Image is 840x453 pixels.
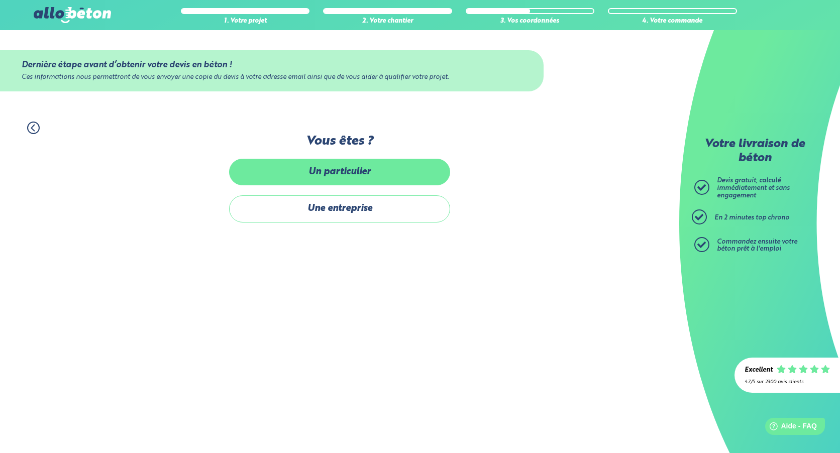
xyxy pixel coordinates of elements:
label: Vous êtes ? [229,134,450,149]
label: Une entreprise [229,195,450,222]
div: 3. Vos coordonnées [466,18,595,25]
img: allobéton [34,7,111,23]
iframe: Help widget launcher [751,414,829,442]
div: 4. Votre commande [608,18,737,25]
label: Un particulier [229,159,450,185]
div: 2. Votre chantier [323,18,452,25]
div: Dernière étape avant d’obtenir votre devis en béton ! [22,60,521,70]
div: 1. Votre projet [181,18,310,25]
div: Ces informations nous permettront de vous envoyer une copie du devis à votre adresse email ainsi ... [22,74,521,81]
